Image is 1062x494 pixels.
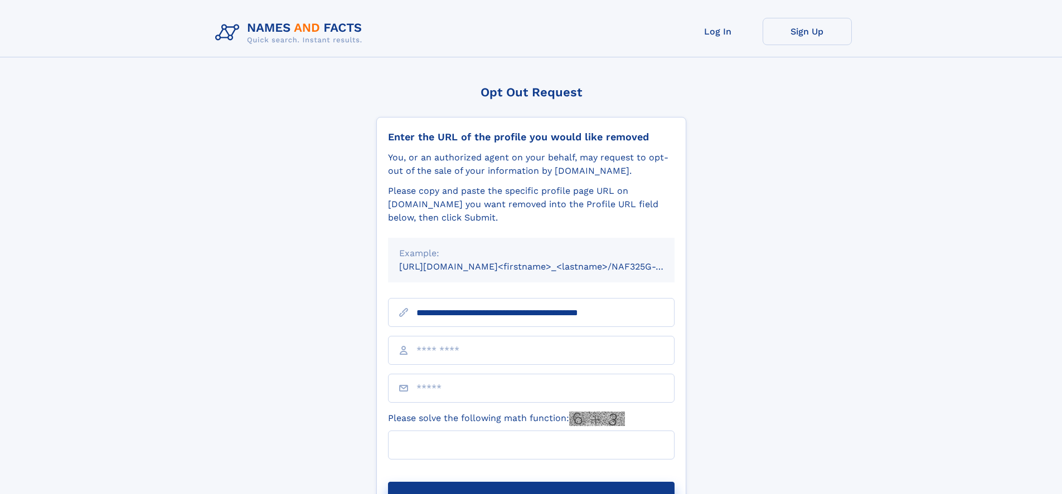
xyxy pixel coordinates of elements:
a: Log In [673,18,763,45]
div: Please copy and paste the specific profile page URL on [DOMAIN_NAME] you want removed into the Pr... [388,184,675,224]
div: Opt Out Request [376,85,686,99]
small: [URL][DOMAIN_NAME]<firstname>_<lastname>/NAF325G-xxxxxxxx [399,261,696,272]
div: Example: [399,247,663,260]
div: Enter the URL of the profile you would like removed [388,131,675,143]
a: Sign Up [763,18,852,45]
label: Please solve the following math function: [388,412,625,426]
img: Logo Names and Facts [211,18,371,48]
div: You, or an authorized agent on your behalf, may request to opt-out of the sale of your informatio... [388,151,675,178]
